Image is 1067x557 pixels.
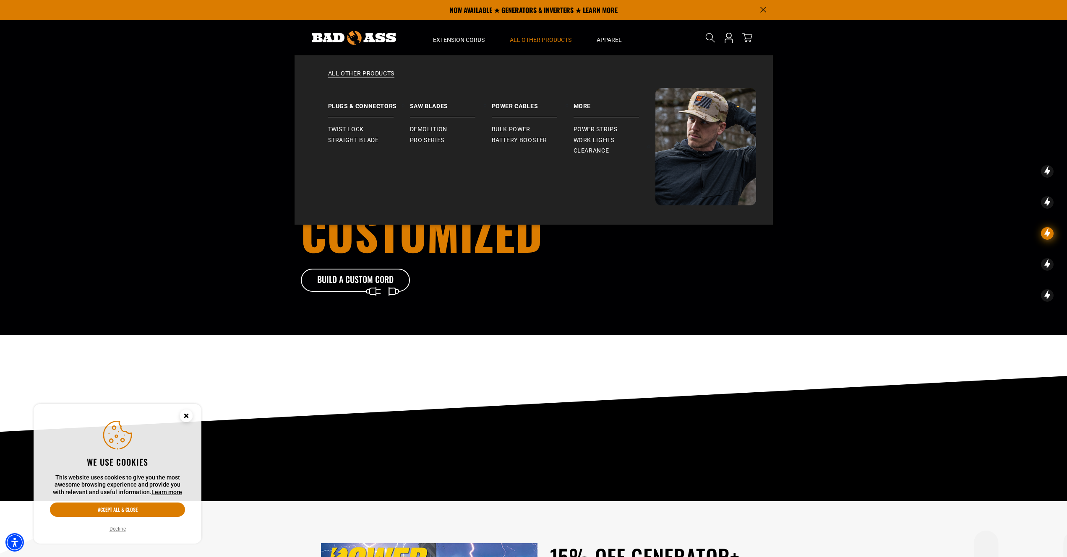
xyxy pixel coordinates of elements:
[574,124,655,135] a: Power Strips
[410,137,444,144] span: Pro Series
[410,124,492,135] a: Demolition
[151,489,182,495] a: This website uses cookies to give you the most awesome browsing experience and provide you with r...
[510,36,571,44] span: All Other Products
[50,456,185,467] h2: We use cookies
[492,126,530,133] span: Bulk Power
[171,404,201,430] button: Close this option
[410,88,492,117] a: Saw Blades
[492,124,574,135] a: Bulk Power
[410,135,492,146] a: Pro Series
[328,88,410,117] a: Plugs & Connectors
[50,474,185,496] p: This website uses cookies to give you the most awesome browsing experience and provide you with r...
[492,135,574,146] a: Battery Booster
[410,126,447,133] span: Demolition
[301,209,580,255] h1: customized
[574,137,615,144] span: Work Lights
[584,20,634,55] summary: Apparel
[492,137,548,144] span: Battery Booster
[497,20,584,55] summary: All Other Products
[107,525,128,533] button: Decline
[312,31,396,45] img: Bad Ass Extension Cords
[741,33,754,43] a: cart
[704,31,717,44] summary: Search
[492,88,574,117] a: Power Cables
[574,145,655,156] a: Clearance
[311,70,756,88] a: All Other Products
[328,135,410,146] a: Straight Blade
[34,404,201,544] aside: Cookie Consent
[574,147,609,155] span: Clearance
[50,503,185,517] button: Accept all & close
[655,88,756,205] img: Bad Ass Extension Cords
[301,269,410,292] a: Build A Custom Cord
[5,533,24,552] div: Accessibility Menu
[328,137,379,144] span: Straight Blade
[433,36,485,44] span: Extension Cords
[420,20,497,55] summary: Extension Cords
[574,126,618,133] span: Power Strips
[722,20,736,55] a: Open this option
[574,88,655,117] a: Battery Booster More Power Strips
[328,124,410,135] a: Twist Lock
[328,126,364,133] span: Twist Lock
[597,36,622,44] span: Apparel
[574,135,655,146] a: Work Lights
